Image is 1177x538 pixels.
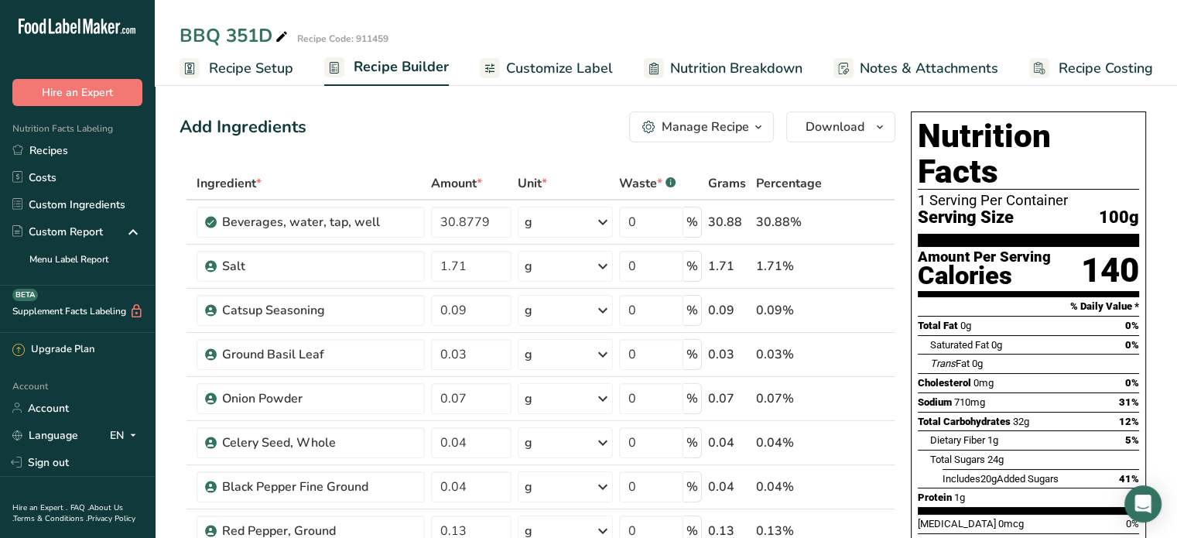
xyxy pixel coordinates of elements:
[662,118,749,136] div: Manage Recipe
[209,58,293,79] span: Recipe Setup
[222,433,416,452] div: Celery Seed, Whole
[12,502,123,524] a: About Us .
[860,58,998,79] span: Notes & Attachments
[786,111,895,142] button: Download
[222,257,416,276] div: Salt
[525,301,532,320] div: g
[525,433,532,452] div: g
[708,174,746,193] span: Grams
[1119,396,1139,408] span: 31%
[619,174,676,193] div: Waste
[1125,377,1139,389] span: 0%
[12,502,67,513] a: Hire an Expert .
[708,301,750,320] div: 0.09
[525,389,532,408] div: g
[670,58,802,79] span: Nutrition Breakdown
[918,377,971,389] span: Cholesterol
[12,79,142,106] button: Hire an Expert
[480,51,613,86] a: Customize Label
[354,57,449,77] span: Recipe Builder
[1126,518,1139,529] span: 0%
[1029,51,1153,86] a: Recipe Costing
[518,174,547,193] span: Unit
[1125,320,1139,331] span: 0%
[1059,58,1153,79] span: Recipe Costing
[918,118,1139,190] h1: Nutrition Facts
[918,193,1139,208] div: 1 Serving Per Container
[987,434,998,446] span: 1g
[110,426,142,444] div: EN
[918,416,1011,427] span: Total Carbohydrates
[930,358,956,369] i: Trans
[1013,416,1029,427] span: 32g
[629,111,774,142] button: Manage Recipe
[954,396,985,408] span: 710mg
[431,174,482,193] span: Amount
[930,434,985,446] span: Dietary Fiber
[833,51,998,86] a: Notes & Attachments
[918,250,1051,265] div: Amount Per Serving
[918,297,1139,316] section: % Daily Value *
[930,454,985,465] span: Total Sugars
[918,265,1051,287] div: Calories
[708,213,750,231] div: 30.88
[1081,250,1139,291] div: 140
[180,115,306,140] div: Add Ingredients
[222,389,416,408] div: Onion Powder
[930,358,970,369] span: Fat
[806,118,864,136] span: Download
[987,454,1004,465] span: 24g
[708,345,750,364] div: 0.03
[756,389,822,408] div: 0.07%
[918,320,958,331] span: Total Fat
[525,478,532,496] div: g
[324,50,449,87] a: Recipe Builder
[918,208,1014,228] span: Serving Size
[991,339,1002,351] span: 0g
[1119,416,1139,427] span: 12%
[756,433,822,452] div: 0.04%
[1099,208,1139,228] span: 100g
[222,213,416,231] div: Beverages, water, tap, well
[756,301,822,320] div: 0.09%
[1125,339,1139,351] span: 0%
[12,422,78,449] a: Language
[918,492,952,503] span: Protein
[525,257,532,276] div: g
[180,51,293,86] a: Recipe Setup
[644,51,802,86] a: Nutrition Breakdown
[756,213,822,231] div: 30.88%
[1119,473,1139,485] span: 41%
[918,396,952,408] span: Sodium
[756,345,822,364] div: 0.03%
[180,22,291,50] div: BBQ 351D
[525,345,532,364] div: g
[222,301,416,320] div: Catsup Seasoning
[943,473,1059,485] span: Includes Added Sugars
[973,377,994,389] span: 0mg
[930,339,989,351] span: Saturated Fat
[70,502,89,513] a: FAQ .
[960,320,971,331] span: 0g
[708,389,750,408] div: 0.07
[1125,434,1139,446] span: 5%
[12,224,103,240] div: Custom Report
[12,342,94,358] div: Upgrade Plan
[12,289,38,301] div: BETA
[222,345,416,364] div: Ground Basil Leaf
[506,58,613,79] span: Customize Label
[708,478,750,496] div: 0.04
[954,492,965,503] span: 1g
[222,478,416,496] div: Black Pepper Fine Ground
[13,513,87,524] a: Terms & Conditions .
[1124,485,1162,523] div: Open Intercom Messenger
[525,213,532,231] div: g
[998,518,1024,529] span: 0mcg
[980,473,997,485] span: 20g
[756,257,822,276] div: 1.71%
[972,358,983,369] span: 0g
[756,174,822,193] span: Percentage
[708,257,750,276] div: 1.71
[297,32,388,46] div: Recipe Code: 911459
[197,174,262,193] span: Ingredient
